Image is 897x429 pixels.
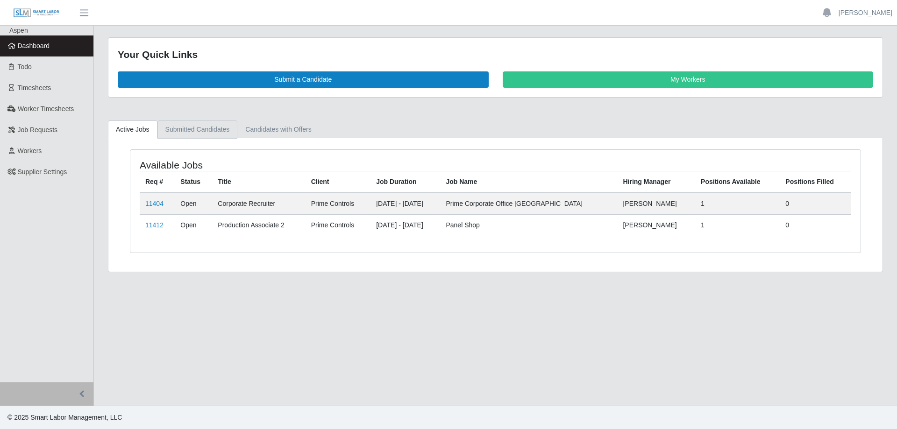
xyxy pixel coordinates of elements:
[695,193,780,215] td: 1
[370,171,440,193] th: Job Duration
[839,8,892,18] a: [PERSON_NAME]
[306,171,371,193] th: Client
[18,168,67,176] span: Supplier Settings
[695,214,780,236] td: 1
[108,120,157,139] a: Active Jobs
[617,193,695,215] td: [PERSON_NAME]
[175,193,212,215] td: Open
[118,71,489,88] a: Submit a Candidate
[212,214,305,236] td: Production Associate 2
[18,84,51,91] span: Timesheets
[237,120,319,139] a: Candidates with Offers
[145,200,164,207] a: 11404
[306,193,371,215] td: Prime Controls
[780,214,851,236] td: 0
[212,193,305,215] td: Corporate Recruiter
[18,126,58,134] span: Job Requests
[7,414,122,421] span: © 2025 Smart Labor Management, LLC
[440,171,617,193] th: Job Name
[140,171,175,193] th: Req #
[617,171,695,193] th: Hiring Manager
[440,193,617,215] td: Prime Corporate Office [GEOGRAPHIC_DATA]
[18,42,50,49] span: Dashboard
[13,8,60,18] img: SLM Logo
[370,193,440,215] td: [DATE] - [DATE]
[175,171,212,193] th: Status
[440,214,617,236] td: Panel Shop
[18,63,32,70] span: Todo
[9,27,28,34] span: Aspen
[780,193,851,215] td: 0
[503,71,874,88] a: My Workers
[306,214,371,236] td: Prime Controls
[18,105,74,113] span: Worker Timesheets
[212,171,305,193] th: Title
[145,221,164,229] a: 11412
[18,147,42,155] span: Workers
[140,159,428,171] h4: Available Jobs
[118,47,873,62] div: Your Quick Links
[695,171,780,193] th: Positions Available
[175,214,212,236] td: Open
[780,171,851,193] th: Positions Filled
[617,214,695,236] td: [PERSON_NAME]
[157,120,238,139] a: Submitted Candidates
[370,214,440,236] td: [DATE] - [DATE]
